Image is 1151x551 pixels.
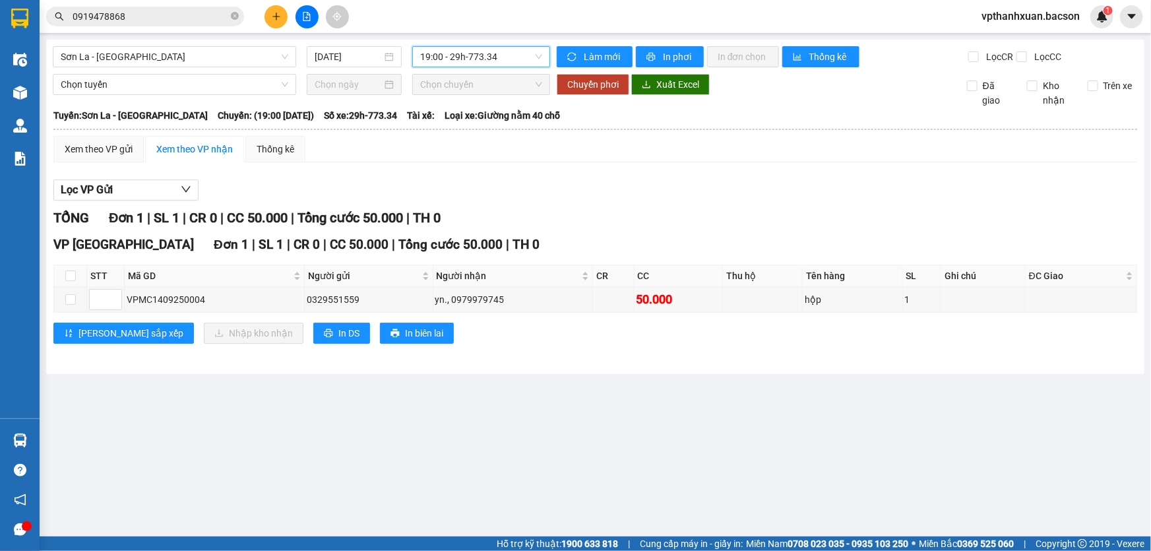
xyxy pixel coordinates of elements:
[61,47,288,67] span: Sơn La - Hà Nội
[1024,536,1026,551] span: |
[788,538,908,549] strong: 0708 023 035 - 0935 103 250
[13,53,27,67] img: warehouse-icon
[420,75,542,94] span: Chọn chuyến
[941,265,1026,287] th: Ghi chú
[214,237,249,252] span: Đơn 1
[420,47,542,67] span: 19:00 - 29h-773.34
[53,323,194,344] button: sort-ascending[PERSON_NAME] sắp xếp
[437,269,579,283] span: Người nhận
[87,265,125,287] th: STT
[128,269,291,283] span: Mã GD
[584,49,622,64] span: Làm mới
[231,11,239,23] span: close-circle
[291,210,294,226] span: |
[390,329,400,339] span: printer
[53,179,199,201] button: Lọc VP Gửi
[1126,11,1138,22] span: caret-down
[231,12,239,20] span: close-circle
[1104,6,1113,15] sup: 1
[497,536,618,551] span: Hỗ trợ kỹ thuật:
[218,108,314,123] span: Chuyến: (19:00 [DATE])
[14,523,26,536] span: message
[181,184,191,195] span: down
[127,292,302,307] div: VPMC1409250004
[252,237,255,252] span: |
[313,323,370,344] button: printerIn DS
[259,237,284,252] span: SL 1
[642,80,651,90] span: download
[78,326,183,340] span: [PERSON_NAME] sắp xếp
[637,290,720,309] div: 50.000
[183,210,186,226] span: |
[315,49,382,64] input: 14/09/2025
[11,9,28,28] img: logo-vxr
[805,292,900,307] div: hộp
[406,210,410,226] span: |
[264,5,288,28] button: plus
[445,108,560,123] span: Loại xe: Giường nằm 40 chỗ
[204,323,303,344] button: downloadNhập kho nhận
[1038,79,1077,108] span: Kho nhận
[957,538,1014,549] strong: 0369 525 060
[227,210,288,226] span: CC 50.000
[296,5,319,28] button: file-add
[803,265,903,287] th: Tên hàng
[154,210,179,226] span: SL 1
[407,108,435,123] span: Tài xế:
[919,536,1014,551] span: Miền Bắc
[636,46,704,67] button: printerIn phơi
[156,142,233,156] div: Xem theo VP nhận
[793,52,804,63] span: bar-chart
[561,538,618,549] strong: 1900 633 818
[557,74,629,95] button: Chuyển phơi
[506,237,509,252] span: |
[631,74,710,95] button: downloadXuất Excel
[905,292,939,307] div: 1
[557,46,633,67] button: syncLàm mới
[294,237,320,252] span: CR 0
[53,237,194,252] span: VP [GEOGRAPHIC_DATA]
[567,52,578,63] span: sync
[746,536,908,551] span: Miền Nam
[1105,6,1110,15] span: 1
[302,12,311,21] span: file-add
[13,152,27,166] img: solution-icon
[330,237,389,252] span: CC 50.000
[1120,5,1143,28] button: caret-down
[323,237,327,252] span: |
[380,323,454,344] button: printerIn biên lai
[593,265,635,287] th: CR
[635,265,723,287] th: CC
[640,536,743,551] span: Cung cấp máy in - giấy in:
[912,541,916,546] span: ⚪️
[13,119,27,133] img: warehouse-icon
[326,5,349,28] button: aim
[315,77,382,92] input: Chọn ngày
[1078,539,1087,548] span: copyright
[13,86,27,100] img: warehouse-icon
[109,210,144,226] span: Đơn 1
[324,329,333,339] span: printer
[903,265,941,287] th: SL
[64,329,73,339] span: sort-ascending
[13,434,27,447] img: warehouse-icon
[1029,49,1063,64] span: Lọc CC
[297,210,403,226] span: Tổng cước 50.000
[413,210,441,226] span: TH 0
[398,237,503,252] span: Tổng cước 50.000
[392,237,395,252] span: |
[53,110,208,121] b: Tuyến: Sơn La - [GEOGRAPHIC_DATA]
[14,494,26,506] span: notification
[513,237,540,252] span: TH 0
[189,210,217,226] span: CR 0
[723,265,803,287] th: Thu hộ
[332,12,342,21] span: aim
[73,9,228,24] input: Tìm tên, số ĐT hoặc mã đơn
[646,52,658,63] span: printer
[809,49,849,64] span: Thống kê
[147,210,150,226] span: |
[61,75,288,94] span: Chọn tuyến
[272,12,281,21] span: plus
[971,8,1090,24] span: vpthanhxuan.bacson
[307,292,431,307] div: 0329551559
